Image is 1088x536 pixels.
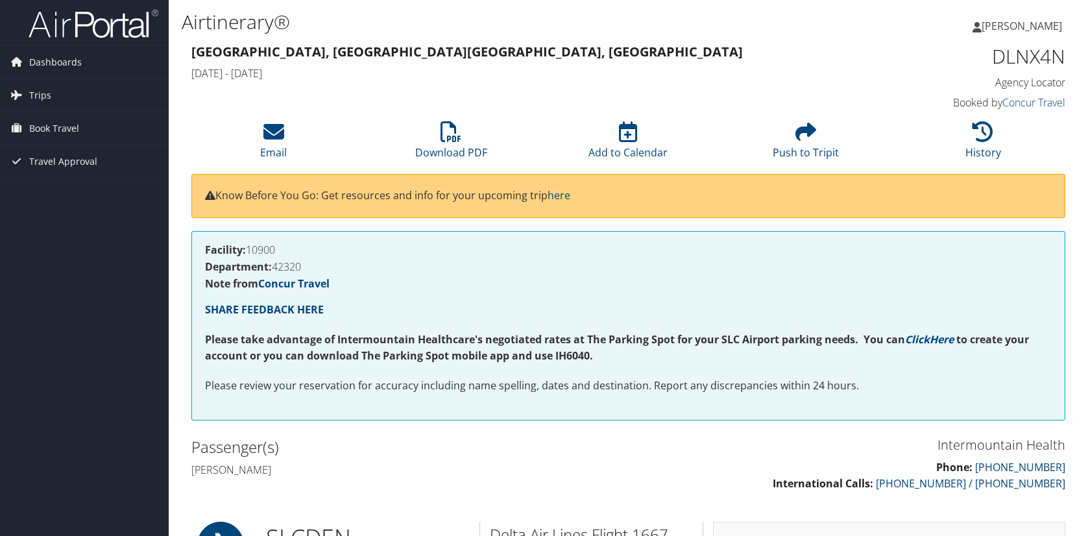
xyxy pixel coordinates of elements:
h4: [DATE] - [DATE] [191,66,842,80]
h1: Airtinerary® [182,8,777,36]
p: Please review your reservation for accuracy including name spelling, dates and destination. Repor... [205,378,1052,395]
strong: Please take advantage of Intermountain Healthcare's negotiated rates at The Parking Spot for your... [205,332,905,347]
strong: Note from [205,276,330,291]
a: [PHONE_NUMBER] [975,460,1065,474]
h3: Intermountain Health [638,436,1066,454]
h4: Agency Locator [862,75,1065,90]
span: Dashboards [29,46,82,79]
h1: DLNX4N [862,43,1065,70]
strong: [GEOGRAPHIC_DATA], [GEOGRAPHIC_DATA] [GEOGRAPHIC_DATA], [GEOGRAPHIC_DATA] [191,43,743,60]
strong: Facility: [205,243,246,257]
a: Concur Travel [1002,95,1065,110]
a: Email [260,128,287,160]
h2: Passenger(s) [191,436,619,458]
span: Travel Approval [29,145,97,178]
strong: Phone: [936,460,973,474]
a: [PERSON_NAME] [973,6,1075,45]
a: History [965,128,1001,160]
span: Book Travel [29,112,79,145]
strong: Department: [205,260,272,274]
a: here [548,188,570,202]
span: Trips [29,79,51,112]
a: Concur Travel [258,276,330,291]
h4: Booked by [862,95,1065,110]
a: [PHONE_NUMBER] / [PHONE_NUMBER] [876,476,1065,491]
a: Click [905,332,930,347]
strong: International Calls: [773,476,873,491]
span: [PERSON_NAME] [982,19,1062,33]
a: SHARE FEEDBACK HERE [205,302,324,317]
h4: 10900 [205,245,1052,255]
a: Download PDF [415,128,487,160]
p: Know Before You Go: Get resources and info for your upcoming trip [205,188,1052,204]
a: Add to Calendar [588,128,668,160]
a: Here [930,332,954,347]
h4: 42320 [205,262,1052,272]
a: Push to Tripit [773,128,839,160]
h4: [PERSON_NAME] [191,463,619,477]
img: airportal-logo.png [29,8,158,39]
